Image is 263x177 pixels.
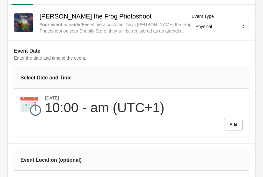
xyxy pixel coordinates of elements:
[40,11,192,21] h2: [PERSON_NAME] the Frog Photoshoot
[45,101,164,115] div: 10:00 - am (UTC+1)
[40,22,82,27] strong: Your event is ready !
[14,13,33,32] img: FullSizeRender_88bd0459-2a41-4b18-b833-0b92a1c7d3ab.jpg
[14,47,249,55] h2: Event Date
[230,122,237,127] span: Edit
[20,74,87,82] div: Select Date and Time
[14,55,86,61] span: Enter the date and time of the event.
[224,119,243,130] button: Edit
[45,95,164,101] div: [DATE]
[20,95,41,116] img: calendar-9220d27974dede90758afcd34f990835.png
[40,21,192,34] div: Everytime a customer buys [PERSON_NAME] the Frog Photoshoot on your Shopify Store, they will be r...
[20,156,87,164] div: Event Location (optional)
[192,13,214,19] label: Event Type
